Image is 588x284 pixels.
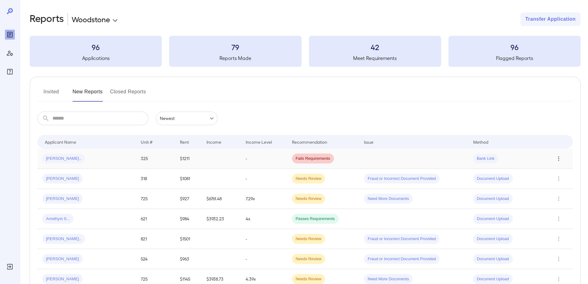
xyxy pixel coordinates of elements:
[473,236,513,242] span: Document Upload
[448,42,581,52] h3: 96
[45,138,76,146] div: Applicant Name
[156,112,218,125] div: Newest
[141,138,152,146] div: Unit #
[42,156,85,162] span: [PERSON_NAME]..
[292,176,325,182] span: Needs Review
[364,138,374,146] div: Issue
[364,196,413,202] span: Need More Documents
[136,169,175,189] td: 318
[364,236,440,242] span: Fraud or Incorrect Document Provided
[554,194,564,204] button: Row Actions
[5,67,15,77] div: FAQ
[292,196,325,202] span: Needs Review
[554,234,564,244] button: Row Actions
[42,256,83,262] span: [PERSON_NAME]
[169,54,301,62] h5: Reports Made
[110,87,146,102] button: Closed Reports
[292,276,325,282] span: Needs Review
[473,156,498,162] span: Bank Link
[42,196,83,202] span: [PERSON_NAME]
[473,176,513,182] span: Document Upload
[136,209,175,229] td: 621
[241,149,287,169] td: -
[246,138,272,146] div: Income Level
[309,54,441,62] h5: Meet Requirements
[136,189,175,209] td: 725
[30,36,581,67] summary: 96Applications79Reports Made42Meet Requirements96Flagged Reports
[473,256,513,262] span: Document Upload
[292,156,334,162] span: Fails Requirements
[292,138,327,146] div: Recommendation
[175,169,201,189] td: $1081
[42,176,83,182] span: [PERSON_NAME]
[5,48,15,58] div: Manage Users
[175,249,201,269] td: $963
[5,30,15,40] div: Reports
[175,229,201,249] td: $1501
[73,87,103,102] button: New Reports
[180,138,190,146] div: Rent
[520,12,581,26] button: Transfer Application
[554,154,564,163] button: Row Actions
[309,42,441,52] h3: 42
[169,42,301,52] h3: 79
[206,138,221,146] div: Income
[175,189,201,209] td: $927
[473,138,488,146] div: Method
[241,249,287,269] td: -
[42,276,83,282] span: [PERSON_NAME]
[554,214,564,224] button: Row Actions
[42,236,85,242] span: [PERSON_NAME]..
[30,54,162,62] h5: Applications
[292,236,325,242] span: Needs Review
[473,276,513,282] span: Document Upload
[473,216,513,222] span: Document Upload
[175,149,201,169] td: $1211
[30,42,162,52] h3: 96
[448,54,581,62] h5: Flagged Reports
[364,276,413,282] span: Need More Documents
[292,216,339,222] span: Passes Requirements
[202,209,241,229] td: $3932.23
[136,229,175,249] td: 821
[136,149,175,169] td: 325
[473,196,513,202] span: Document Upload
[364,256,440,262] span: Fraud or Incorrect Document Provided
[42,216,73,222] span: Amethyst S...
[175,209,201,229] td: $984
[364,176,440,182] span: Fraud or Incorrect Document Provided
[554,274,564,284] button: Row Actions
[136,249,175,269] td: 524
[241,209,287,229] td: 4x
[5,262,15,272] div: Log Out
[202,189,241,209] td: $6761.48
[292,256,325,262] span: Needs Review
[241,189,287,209] td: 7.29x
[554,174,564,184] button: Row Actions
[37,87,65,102] button: Invited
[72,14,110,24] p: Woodstone
[30,12,64,26] h2: Reports
[241,169,287,189] td: -
[241,229,287,249] td: -
[554,254,564,264] button: Row Actions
